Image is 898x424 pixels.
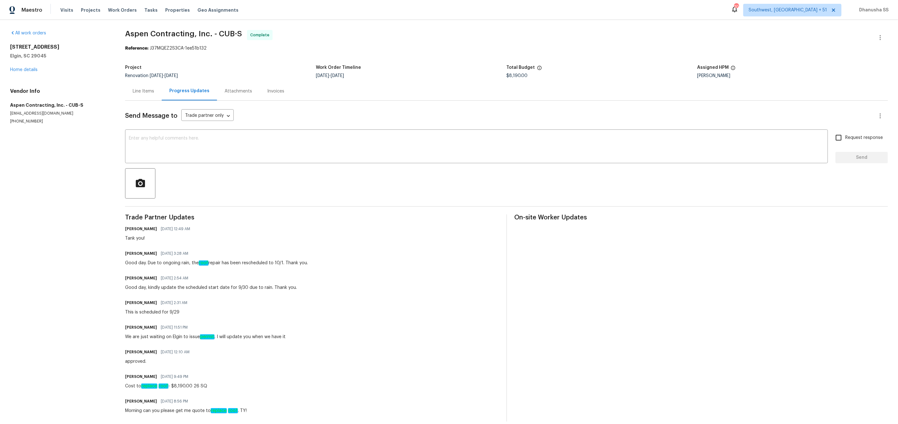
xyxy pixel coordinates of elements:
[10,119,110,124] p: [PHONE_NUMBER]
[125,324,157,331] h6: [PERSON_NAME]
[169,88,209,94] div: Progress Updates
[165,74,178,78] span: [DATE]
[125,398,157,404] h6: [PERSON_NAME]
[150,74,178,78] span: -
[316,65,361,70] h5: Work Order Timeline
[125,226,157,232] h6: [PERSON_NAME]
[125,260,308,266] div: Good day. Due to ongoing rain, the repair has been rescheduled to 10/1. Thank you.
[749,7,827,13] span: Southwest, [GEOGRAPHIC_DATA] + 51
[125,373,157,380] h6: [PERSON_NAME]
[507,65,535,70] h5: Total Budget
[10,44,110,50] h2: [STREET_ADDRESS]
[125,349,157,355] h6: [PERSON_NAME]
[125,275,157,281] h6: [PERSON_NAME]
[515,214,888,221] span: On-site Worker Updates
[10,88,110,94] h4: Vendor Info
[150,74,163,78] span: [DATE]
[331,74,344,78] span: [DATE]
[10,102,110,108] h5: Aspen Contracting, Inc. - CUB-S
[228,408,238,413] em: roof
[159,384,168,389] em: roof
[845,134,883,141] span: Request response
[161,275,188,281] span: [DATE] 2:54 AM
[697,65,729,70] h5: Assigned HPM
[857,7,889,13] span: Dhanusha SS
[316,74,329,78] span: [DATE]
[125,358,193,365] div: approved.
[125,408,247,414] div: Morning can you please get me quote to . TY!
[81,7,100,13] span: Projects
[211,408,227,413] em: replace
[125,284,297,291] div: Good day, kindly update the scheduled start date for 9/30 due to rain. Thank you.
[144,8,158,12] span: Tasks
[507,74,528,78] span: $8,190.00
[161,398,188,404] span: [DATE] 8:56 PM
[125,250,157,257] h6: [PERSON_NAME]
[10,53,110,59] h5: Elgin, SC 29045
[125,300,157,306] h6: [PERSON_NAME]
[125,74,178,78] span: Renovation
[10,31,46,35] a: All work orders
[161,226,190,232] span: [DATE] 12:49 AM
[10,68,38,72] a: Home details
[10,111,110,116] p: [EMAIL_ADDRESS][DOMAIN_NAME]
[697,74,888,78] div: [PERSON_NAME]
[60,7,73,13] span: Visits
[108,7,137,13] span: Work Orders
[125,214,499,221] span: Trade Partner Updates
[181,111,234,121] div: Trade partner only
[225,88,252,94] div: Attachments
[133,88,154,94] div: Line Items
[125,334,286,340] div: We are just waiting on Elgin to issue . I will update you when we have it
[161,250,188,257] span: [DATE] 3:28 AM
[165,7,190,13] span: Properties
[21,7,42,13] span: Maestro
[141,384,157,389] em: replace
[125,46,148,51] b: Reference:
[161,373,188,380] span: [DATE] 9:49 PM
[267,88,284,94] div: Invoices
[125,30,242,38] span: Aspen Contracting, Inc. - CUB-S
[200,334,214,339] em: permit
[731,65,736,74] span: The hpm assigned to this work order.
[125,235,194,242] div: Tank you!
[161,324,188,331] span: [DATE] 11:51 PM
[125,113,178,119] span: Send Message to
[316,74,344,78] span: -
[537,65,542,74] span: The total cost of line items that have been proposed by Opendoor. This sum includes line items th...
[197,7,238,13] span: Geo Assignments
[250,32,272,38] span: Complete
[734,4,738,10] div: 709
[161,349,190,355] span: [DATE] 12:10 AM
[125,65,142,70] h5: Project
[125,45,888,51] div: J37MQEZ2S3CA-1ee51b132
[161,300,187,306] span: [DATE] 2:31 AM
[199,260,208,266] em: roof
[125,383,207,389] div: Cost to - $8,190.00 26 SQ
[125,309,191,315] div: This is scheduled for 9/29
